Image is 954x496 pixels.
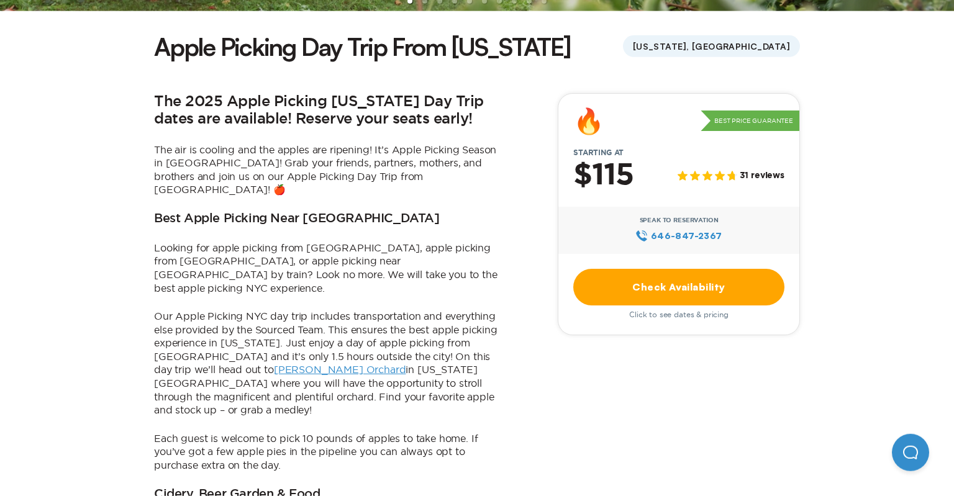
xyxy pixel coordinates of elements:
h3: Best Apple Picking Near [GEOGRAPHIC_DATA] [154,212,440,227]
span: [US_STATE], [GEOGRAPHIC_DATA] [623,35,800,57]
h1: Apple Picking Day Trip From [US_STATE] [154,30,571,63]
p: Best Price Guarantee [701,110,799,132]
p: Each guest is welcome to pick 10 pounds of apples to take home. If you’ve got a few apple pies in... [154,432,502,472]
span: 646‍-847‍-2367 [651,229,722,243]
p: The air is cooling and the apples are ripening! It’s Apple Picking Season in [GEOGRAPHIC_DATA]! G... [154,143,502,197]
a: [PERSON_NAME] Orchard [274,364,406,375]
span: Starting at [558,148,638,157]
a: 646‍-847‍-2367 [635,229,722,243]
h2: The 2025 Apple Picking [US_STATE] Day Trip dates are available! Reserve your seats early! [154,93,502,129]
p: Looking for apple picking from [GEOGRAPHIC_DATA], apple picking from [GEOGRAPHIC_DATA], or apple ... [154,241,502,295]
span: Speak to Reservation [640,217,719,224]
span: Click to see dates & pricing [629,310,729,319]
p: Our Apple Picking NYC day trip includes transportation and everything else provided by the Source... [154,310,502,417]
a: Check Availability [573,269,784,305]
div: 🔥 [573,109,604,133]
iframe: Help Scout Beacon - Open [892,434,929,471]
span: 31 reviews [740,171,784,181]
h2: $115 [573,160,634,192]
